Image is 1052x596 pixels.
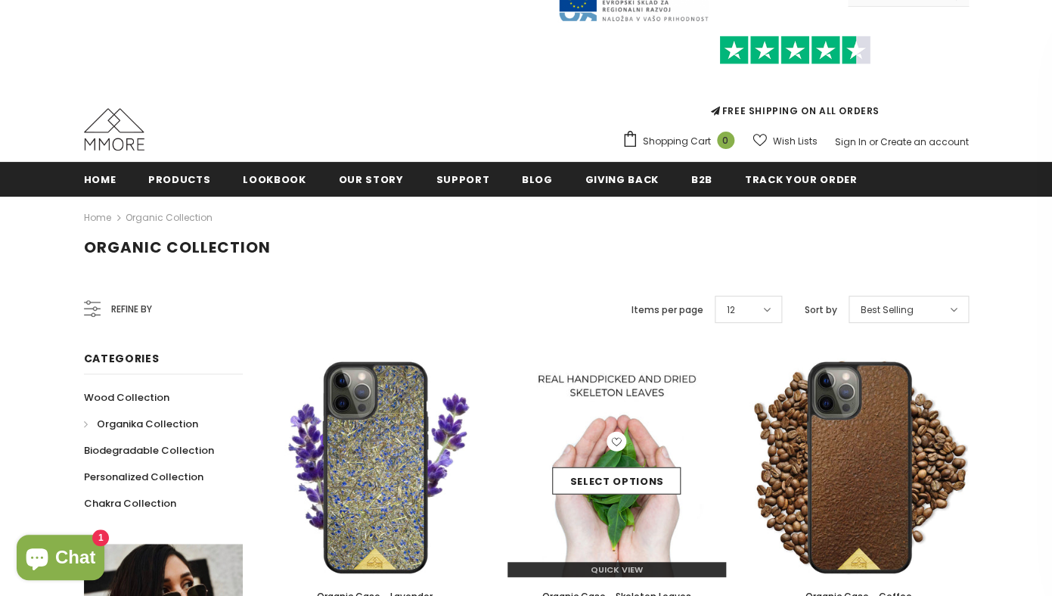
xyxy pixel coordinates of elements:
[12,535,109,584] inbox-online-store-chat: Shopify online store chat
[622,64,969,104] iframe: Customer reviews powered by Trustpilot
[339,172,404,187] span: Our Story
[643,134,711,149] span: Shopping Cart
[622,130,742,153] a: Shopping Cart 0
[84,464,203,490] a: Personalized Collection
[522,162,553,196] a: Blog
[507,358,727,577] img: Skeleton Leaves in Hand
[552,467,681,495] a: Select options
[585,162,659,196] a: Giving back
[835,135,867,148] a: Sign In
[111,301,152,318] span: Refine by
[84,443,214,458] span: Biodegradable Collection
[632,303,703,318] label: Items per page
[84,172,116,187] span: Home
[861,303,914,318] span: Best Selling
[148,172,210,187] span: Products
[84,384,169,411] a: Wood Collection
[243,172,306,187] span: Lookbook
[869,135,878,148] span: or
[691,162,712,196] a: B2B
[585,172,659,187] span: Giving back
[622,42,969,117] span: FREE SHIPPING ON ALL ORDERS
[717,132,734,149] span: 0
[84,490,176,517] a: Chakra Collection
[522,172,553,187] span: Blog
[773,134,818,149] span: Wish Lists
[880,135,969,148] a: Create an account
[84,390,169,405] span: Wood Collection
[84,496,176,511] span: Chakra Collection
[507,562,727,577] a: Quick View
[745,172,857,187] span: Track your order
[84,351,160,366] span: Categories
[719,36,870,65] img: Trust Pilot Stars
[727,303,735,318] span: 12
[745,162,857,196] a: Track your order
[148,162,210,196] a: Products
[126,211,213,224] a: Organic Collection
[243,162,306,196] a: Lookbook
[84,209,111,227] a: Home
[84,470,203,484] span: Personalized Collection
[436,172,489,187] span: support
[97,417,198,431] span: Organika Collection
[84,411,198,437] a: Organika Collection
[805,303,837,318] label: Sort by
[84,437,214,464] a: Biodegradable Collection
[339,162,404,196] a: Our Story
[591,563,643,576] span: Quick View
[84,237,271,258] span: Organic Collection
[84,162,116,196] a: Home
[753,128,818,154] a: Wish Lists
[691,172,712,187] span: B2B
[436,162,489,196] a: support
[84,108,144,151] img: MMORE Cases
